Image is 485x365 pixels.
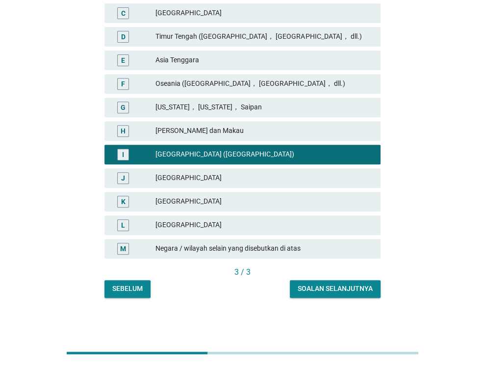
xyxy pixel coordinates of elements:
[155,7,373,19] div: [GEOGRAPHIC_DATA]
[290,280,381,298] button: Soalan selanjutnya
[155,149,373,160] div: [GEOGRAPHIC_DATA] ([GEOGRAPHIC_DATA])
[121,102,126,112] div: G
[155,31,373,43] div: Timur Tengah ([GEOGRAPHIC_DATA]， [GEOGRAPHIC_DATA]， dll.)
[121,55,125,65] div: E
[121,78,125,89] div: F
[121,126,126,136] div: H
[298,284,373,294] div: Soalan selanjutnya
[122,149,124,159] div: I
[121,8,125,18] div: C
[112,284,143,294] div: Sebelum
[121,173,125,183] div: J
[121,31,125,42] div: D
[104,266,381,278] div: 3 / 3
[155,102,373,113] div: [US_STATE]， [US_STATE]， Saipan
[121,196,125,207] div: K
[155,243,373,255] div: Negara / wilayah selain yang disebutkan di atas
[155,172,373,184] div: [GEOGRAPHIC_DATA]
[104,280,151,298] button: Sebelum
[120,243,126,254] div: M
[121,220,125,230] div: L
[155,196,373,208] div: [GEOGRAPHIC_DATA]
[155,78,373,90] div: Oseania ([GEOGRAPHIC_DATA]， [GEOGRAPHIC_DATA]， dll.)
[155,54,373,66] div: Asia Tenggara
[155,219,373,231] div: [GEOGRAPHIC_DATA]
[155,125,373,137] div: [PERSON_NAME] dan Makau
